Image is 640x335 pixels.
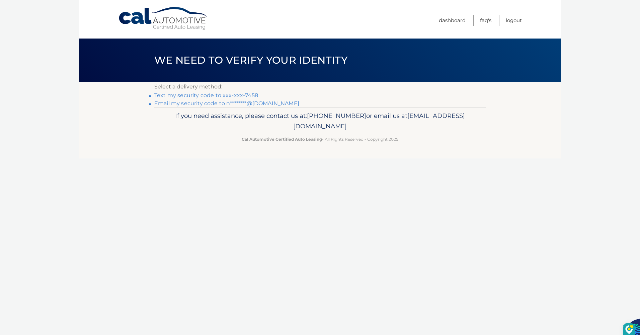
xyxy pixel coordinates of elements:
[506,15,522,26] a: Logout
[439,15,466,26] a: Dashboard
[625,325,633,334] img: DzVsEph+IJtmAAAAAElFTkSuQmCC
[242,137,322,142] strong: Cal Automotive Certified Auto Leasing
[154,92,258,98] a: Text my security code to xxx-xxx-7458
[154,54,347,66] span: We need to verify your identity
[118,7,209,30] a: Cal Automotive
[154,82,486,91] p: Select a delivery method:
[154,100,299,107] a: Email my security code to n********@[DOMAIN_NAME]
[159,136,481,143] p: - All Rights Reserved - Copyright 2025
[307,112,366,120] span: [PHONE_NUMBER]
[480,15,491,26] a: FAQ's
[159,111,481,132] p: If you need assistance, please contact us at: or email us at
